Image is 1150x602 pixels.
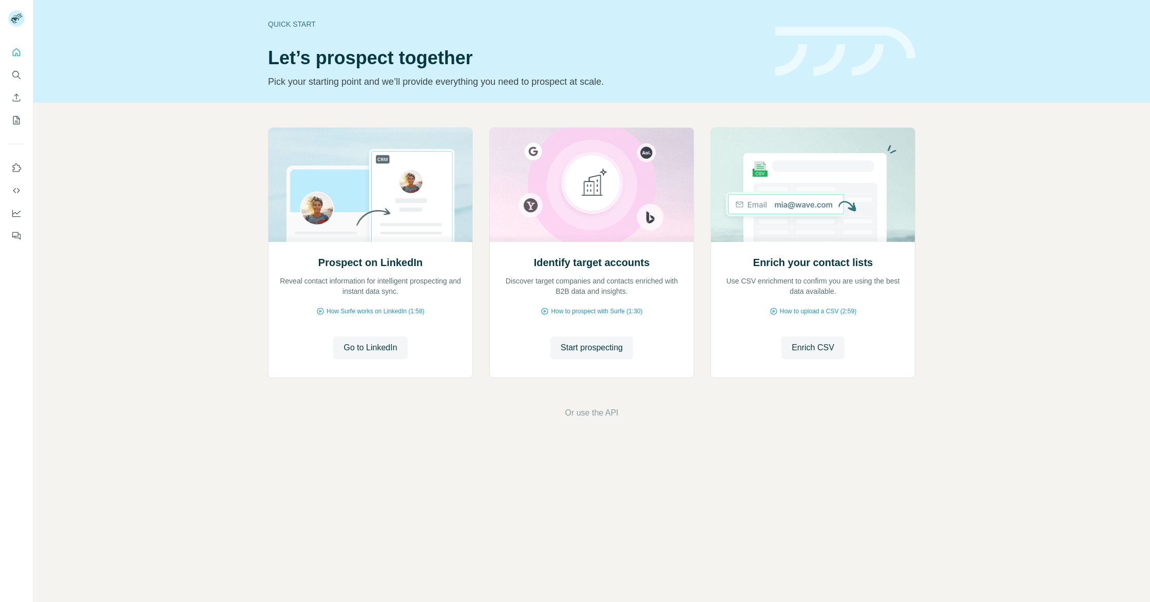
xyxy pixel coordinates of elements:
[753,255,873,270] h2: Enrich your contact lists
[500,276,683,296] p: Discover target companies and contacts enriched with B2B data and insights.
[551,307,642,316] span: How to prospect with Surfe (1:30)
[8,204,25,222] button: Dashboard
[318,255,423,270] h2: Prospect on LinkedIn
[8,88,25,107] button: Enrich CSV
[8,227,25,245] button: Feedback
[268,74,763,89] p: Pick your starting point and we’ll provide everything you need to prospect at scale.
[711,128,915,242] img: Enrich your contact lists
[327,307,425,316] span: How Surfe works on LinkedIn (1:58)
[343,342,397,354] span: Go to LinkedIn
[8,111,25,129] button: My lists
[268,128,473,242] img: Prospect on LinkedIn
[333,336,407,359] button: Go to LinkedIn
[8,66,25,84] button: Search
[561,342,623,354] span: Start prospecting
[550,336,633,359] button: Start prospecting
[534,255,650,270] h2: Identify target accounts
[780,307,856,316] span: How to upload a CSV (2:59)
[268,19,763,29] div: Quick start
[268,48,763,68] h1: Let’s prospect together
[721,276,905,296] p: Use CSV enrichment to confirm you are using the best data available.
[781,336,845,359] button: Enrich CSV
[279,276,462,296] p: Reveal contact information for intelligent prospecting and instant data sync.
[8,181,25,200] button: Use Surfe API
[775,27,915,77] img: banner
[8,159,25,177] button: Use Surfe on LinkedIn
[792,342,834,354] span: Enrich CSV
[489,128,694,242] img: Identify target accounts
[565,407,618,419] button: Or use the API
[8,43,25,62] button: Quick start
